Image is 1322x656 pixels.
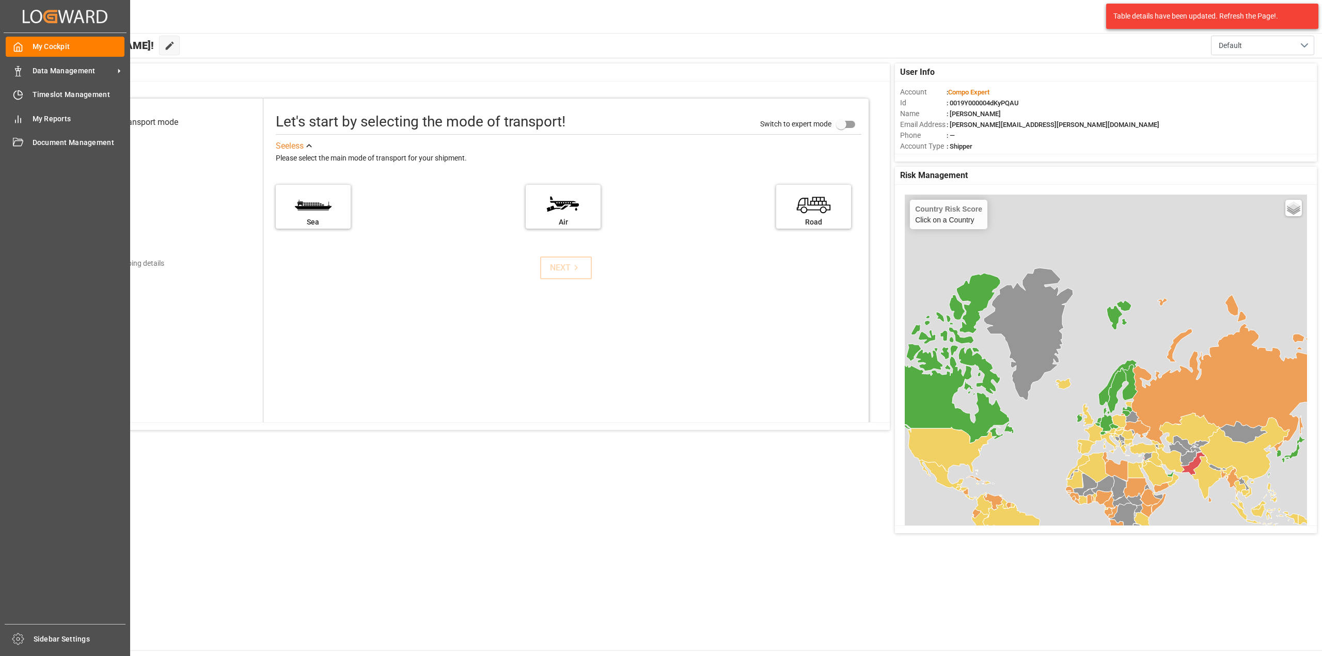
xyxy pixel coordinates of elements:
[276,152,861,165] div: Please select the main mode of transport for your shipment.
[33,89,125,100] span: Timeslot Management
[900,130,947,141] span: Phone
[900,108,947,119] span: Name
[6,108,124,129] a: My Reports
[98,116,178,129] div: Select transport mode
[900,119,947,130] span: Email Address
[947,132,955,139] span: : —
[900,141,947,152] span: Account Type
[760,120,831,128] span: Switch to expert mode
[915,205,982,224] div: Click on a Country
[33,66,114,76] span: Data Management
[34,634,126,645] span: Sidebar Settings
[947,121,1159,129] span: : [PERSON_NAME][EMAIL_ADDRESS][PERSON_NAME][DOMAIN_NAME]
[781,217,846,228] div: Road
[900,66,935,78] span: User Info
[915,205,982,213] h4: Country Risk Score
[550,262,581,274] div: NEXT
[540,257,592,279] button: NEXT
[900,169,968,182] span: Risk Management
[1285,200,1302,216] a: Layers
[1113,11,1303,22] div: Table details have been updated. Refresh the Page!.
[281,217,345,228] div: Sea
[531,217,595,228] div: Air
[1211,36,1314,55] button: open menu
[900,87,947,98] span: Account
[6,37,124,57] a: My Cockpit
[947,142,972,150] span: : Shipper
[947,88,989,96] span: :
[947,99,1019,107] span: : 0019Y000004dKyPQAU
[100,258,164,269] div: Add shipping details
[947,110,1001,118] span: : [PERSON_NAME]
[948,88,989,96] span: Compo Expert
[6,85,124,105] a: Timeslot Management
[33,41,125,52] span: My Cockpit
[276,111,565,133] div: Let's start by selecting the mode of transport!
[33,137,125,148] span: Document Management
[6,133,124,153] a: Document Management
[900,98,947,108] span: Id
[1219,40,1242,51] span: Default
[276,140,304,152] div: See less
[33,114,125,124] span: My Reports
